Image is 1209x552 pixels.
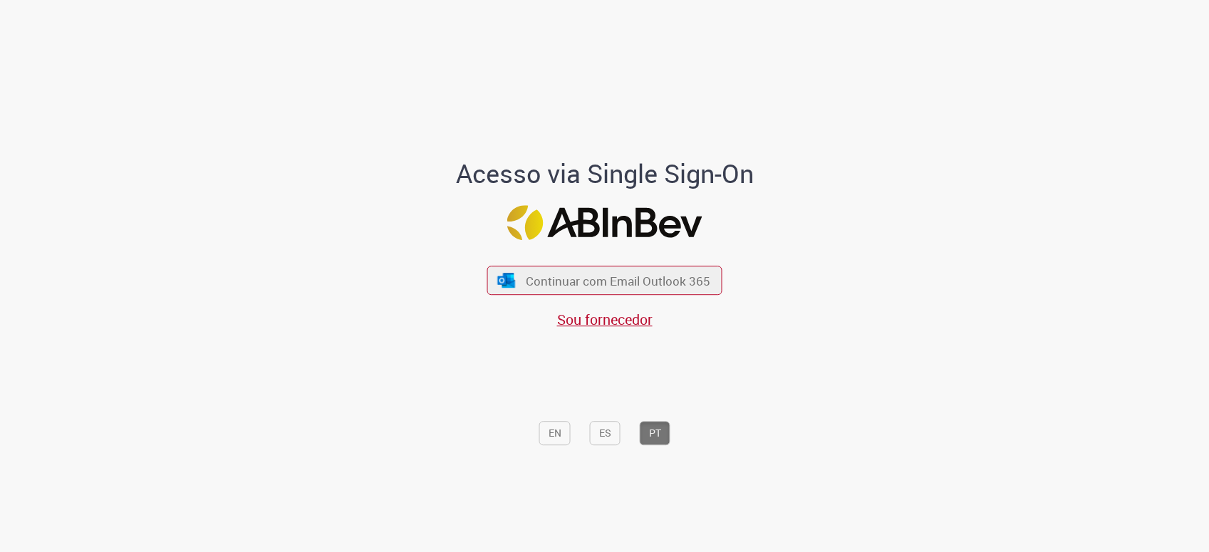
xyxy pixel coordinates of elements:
h1: Acesso via Single Sign-On [407,160,802,188]
button: EN [539,421,571,445]
button: PT [640,421,670,445]
img: ícone Azure/Microsoft 360 [496,273,516,288]
button: ES [590,421,621,445]
span: Continuar com Email Outlook 365 [526,272,710,288]
a: Sou fornecedor [557,311,653,330]
img: Logo ABInBev [507,205,702,240]
button: ícone Azure/Microsoft 360 Continuar com Email Outlook 365 [487,266,722,295]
